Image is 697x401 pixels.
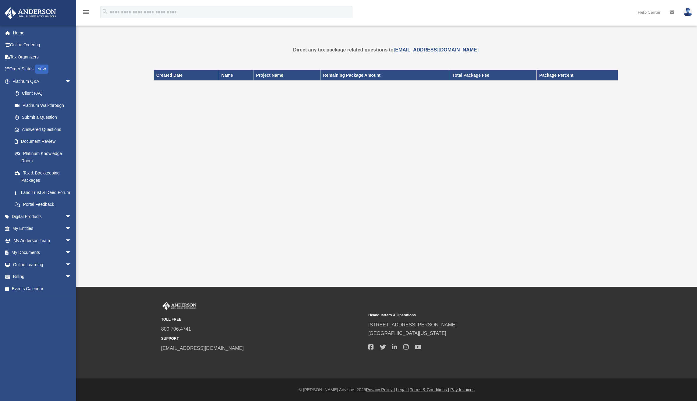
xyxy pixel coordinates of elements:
span: arrow_drop_down [65,210,77,223]
a: Answered Questions [9,123,80,135]
th: Remaining Package Amount [320,70,450,81]
a: Platinum Knowledge Room [9,147,80,167]
i: search [102,8,108,15]
th: Package Percent [537,70,618,81]
small: TOLL FREE [161,316,364,323]
a: menu [82,11,90,16]
th: Name [219,70,253,81]
img: Anderson Advisors Platinum Portal [161,302,198,310]
a: Portal Feedback [9,199,80,211]
span: arrow_drop_down [65,234,77,247]
a: Tax Organizers [4,51,80,63]
a: [EMAIL_ADDRESS][DOMAIN_NAME] [161,346,244,351]
a: Events Calendar [4,283,80,295]
a: Legal | [396,387,409,392]
a: Land Trust & Deed Forum [9,186,80,199]
a: Pay Invoices [450,387,474,392]
a: Online Learningarrow_drop_down [4,259,80,271]
a: Privacy Policy | [366,387,395,392]
strong: Direct any tax package related questions to [293,47,479,52]
a: Client FAQ [9,87,80,100]
div: © [PERSON_NAME] Advisors 2025 [76,386,697,394]
a: Tax & Bookkeeping Packages [9,167,77,186]
th: Created Date [154,70,219,81]
span: arrow_drop_down [65,259,77,271]
a: Order StatusNEW [4,63,80,76]
span: arrow_drop_down [65,247,77,259]
a: Submit a Question [9,111,80,124]
a: Digital Productsarrow_drop_down [4,210,80,223]
a: My Entitiesarrow_drop_down [4,223,80,235]
img: User Pic [683,8,692,16]
th: Total Package Fee [450,70,536,81]
span: arrow_drop_down [65,223,77,235]
a: Terms & Conditions | [410,387,449,392]
a: Billingarrow_drop_down [4,271,80,283]
span: arrow_drop_down [65,271,77,283]
a: 800.706.4741 [161,326,191,332]
a: Home [4,27,80,39]
a: My Anderson Teamarrow_drop_down [4,234,80,247]
a: Online Ordering [4,39,80,51]
span: arrow_drop_down [65,75,77,88]
a: [EMAIL_ADDRESS][DOMAIN_NAME] [394,47,479,52]
a: My Documentsarrow_drop_down [4,247,80,259]
a: Platinum Q&Aarrow_drop_down [4,75,80,87]
i: menu [82,9,90,16]
small: SUPPORT [161,336,364,342]
a: [GEOGRAPHIC_DATA][US_STATE] [368,331,446,336]
div: NEW [35,65,48,74]
a: Document Review [9,135,80,148]
a: Platinum Walkthrough [9,99,80,111]
a: [STREET_ADDRESS][PERSON_NAME] [368,322,457,327]
small: Headquarters & Operations [368,312,571,318]
th: Project Name [253,70,320,81]
img: Anderson Advisors Platinum Portal [3,7,58,19]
